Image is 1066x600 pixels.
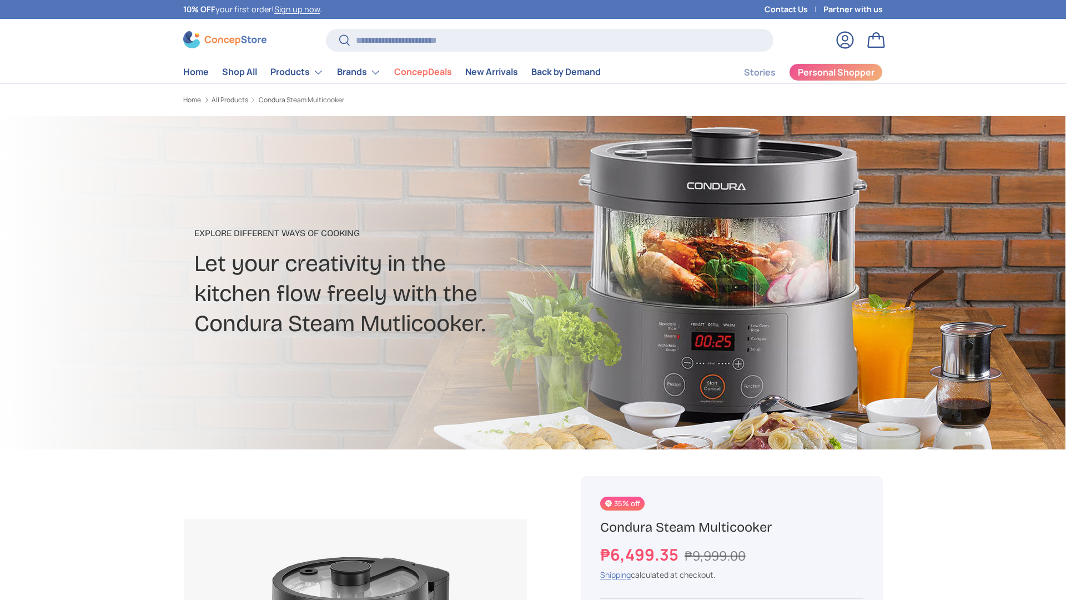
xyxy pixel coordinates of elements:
[183,61,209,83] a: Home
[183,4,215,14] strong: 10% OFF
[183,3,322,16] p: your first order! .
[330,61,388,83] summary: Brands
[274,4,320,14] a: Sign up now
[798,68,874,77] span: Personal Shopper
[183,31,266,48] img: ConcepStore
[685,547,746,564] s: ₱9,999.00
[600,569,863,581] div: calculated at checkout.
[744,62,776,83] a: Stories
[823,3,883,16] a: Partner with us
[264,61,330,83] summary: Products
[600,497,645,511] span: 35% off
[531,61,601,83] a: Back by Demand
[222,61,257,83] a: Shop All
[600,519,863,536] h1: Condura Steam Multicooker
[270,61,324,83] a: Products
[600,569,631,580] a: Shipping
[765,3,823,16] a: Contact Us
[194,249,621,339] h2: Let your creativity in the kitchen flow freely with the Condura Steam Mutlicooker.
[194,227,621,240] p: Explore different ways of cooking
[183,97,201,103] a: Home
[183,61,601,83] nav: Primary
[394,61,452,83] a: ConcepDeals
[337,61,381,83] a: Brands
[600,543,681,566] strong: ₱6,499.35
[789,63,883,81] a: Personal Shopper
[183,95,554,105] nav: Breadcrumbs
[212,97,248,103] a: All Products
[259,97,344,103] a: Condura Steam Multicooker
[717,61,883,83] nav: Secondary
[465,61,518,83] a: New Arrivals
